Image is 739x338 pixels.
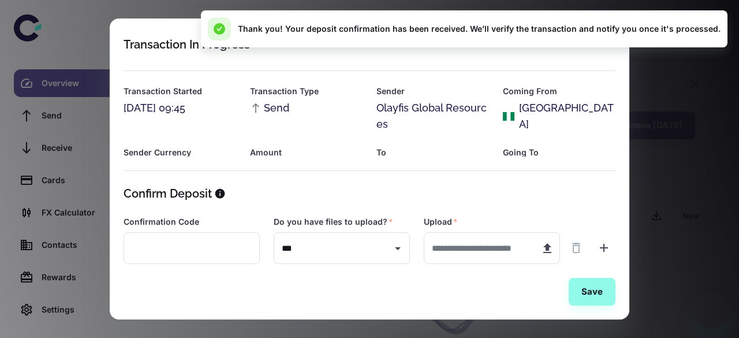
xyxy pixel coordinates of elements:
h6: Going To [503,146,615,159]
h6: Coming From [503,85,615,98]
button: Save [569,278,615,306]
button: Open [390,240,406,257]
div: [DATE] 09:45 [124,100,236,116]
label: Do you have files to upload? [274,216,393,228]
h5: Confirm Deposit [124,185,212,202]
h6: Sender [376,85,489,98]
h6: Transaction Started [124,85,236,98]
label: Upload [424,216,458,228]
span: Send [250,100,289,116]
div: [GEOGRAPHIC_DATA] [519,100,615,132]
div: Olayfis Global Resources [376,100,489,132]
label: Confirmation Code [124,216,199,228]
div: Thank you! Your deposit confirmation has been received. We’ll verify the transaction and notify y... [208,17,721,40]
h6: Transaction Type [250,85,363,98]
div: Transaction In Progress [124,38,250,51]
iframe: Button to launch messaging window [693,292,730,329]
h6: To [376,146,489,159]
h6: Sender Currency [124,146,236,159]
h6: Amount [250,146,363,159]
